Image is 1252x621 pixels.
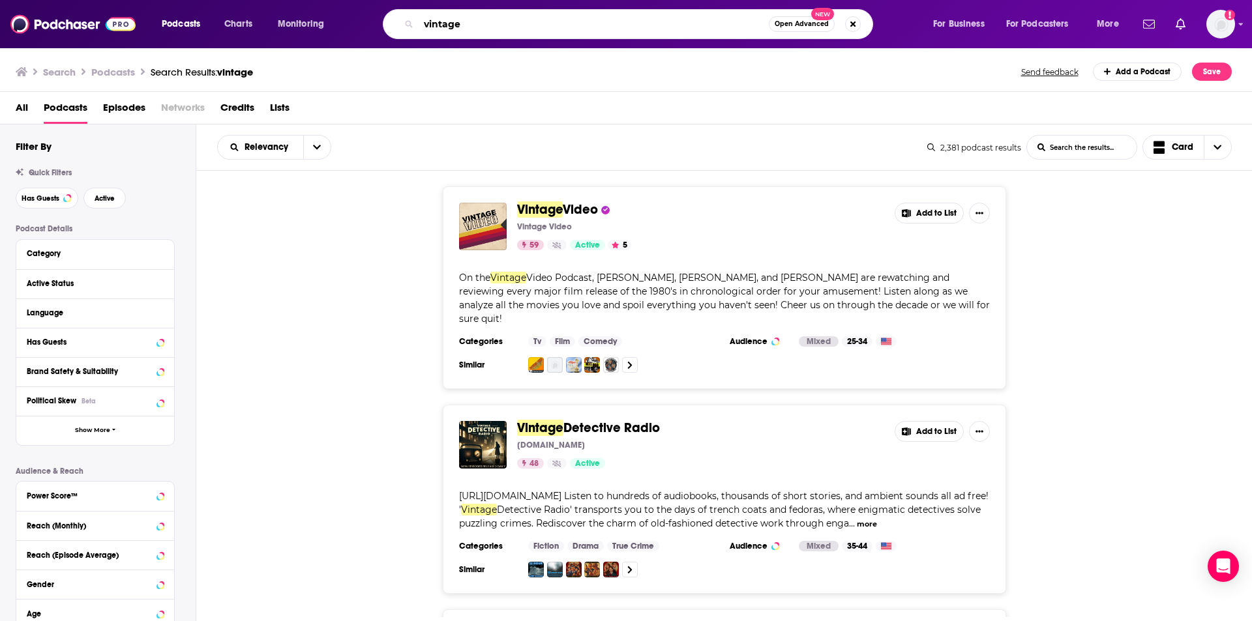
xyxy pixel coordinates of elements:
[27,249,155,258] div: Category
[16,97,28,124] a: All
[924,14,1001,35] button: open menu
[303,136,331,159] button: open menu
[608,240,631,250] button: 5
[570,240,605,250] a: Active
[857,519,877,530] button: more
[895,203,964,224] button: Add to List
[27,517,164,533] button: Reach (Monthly)
[27,279,155,288] div: Active Status
[103,97,145,124] a: Episodes
[27,367,153,376] div: Brand Safety & Suitability
[603,357,619,373] img: BBandBC Podcast
[730,541,788,551] h3: Audience
[220,97,254,124] a: Credits
[584,357,600,373] a: Reel Bad
[27,392,164,409] button: Political SkewBeta
[16,188,78,209] button: Has Guests
[43,66,76,78] h3: Search
[550,336,575,347] a: Film
[27,308,155,317] div: Language
[1097,15,1119,33] span: More
[517,458,544,469] a: 48
[245,143,293,152] span: Relevancy
[799,336,839,347] div: Mixed
[969,203,990,224] button: Show More Button
[578,336,622,347] a: Comedy
[933,15,985,33] span: For Business
[927,143,1021,152] div: 2,381 podcast results
[27,334,164,350] button: Has Guests
[27,363,164,379] button: Brand Safety & Suitability
[44,97,87,124] span: Podcasts
[459,272,990,325] span: Video Podcast, [PERSON_NAME], [PERSON_NAME], and [PERSON_NAME] are rewatching and reviewing every...
[27,551,153,560] div: Reach (Episode Average)
[775,21,829,27] span: Open Advanced
[517,203,598,217] a: VintageVideo
[151,66,253,78] a: Search Results:vintage
[22,195,59,202] span: Has Guests
[27,396,76,405] span: Political Skew
[528,562,544,577] img: 12 Hour Sleep Sounds
[566,357,582,373] a: Son of a Podcast!
[1206,10,1235,38] button: Show profile menu
[998,14,1088,35] button: open menu
[419,14,769,35] input: Search podcasts, credits, & more...
[27,245,164,261] button: Category
[95,195,115,202] span: Active
[459,421,507,469] img: Vintage Detective Radio
[16,140,52,152] h2: Filter By
[603,562,619,577] img: Classic Radio Drama
[459,541,518,551] h3: Categories
[547,562,563,577] img: Rain Sounds - 12 Hours
[1093,63,1182,81] a: Add a Podcast
[29,168,72,177] span: Quick Filters
[1142,135,1232,160] button: Choose View
[459,203,507,250] img: Vintage Video
[529,239,539,252] span: 59
[224,15,252,33] span: Charts
[969,421,990,442] button: Show More Button
[270,97,290,124] a: Lists
[27,546,164,562] button: Reach (Episode Average)
[216,14,260,35] a: Charts
[607,541,659,551] a: True Crime
[517,440,585,450] p: [DOMAIN_NAME]
[459,504,981,529] span: Detective Radio' transports you to the days of trench coats and fedoras, where enigmatic detectiv...
[459,336,518,347] h3: Categories
[218,143,303,152] button: open menu
[459,564,518,575] h3: Similar
[27,491,153,500] div: Power Score™
[161,97,205,124] span: Networks
[490,272,526,283] span: Vintage
[459,272,490,283] span: On the
[27,338,153,347] div: Has Guests
[27,605,164,621] button: Age
[16,224,175,233] p: Podcast Details
[584,562,600,577] img: Classic Radio Detective
[459,360,518,370] h3: Similar
[27,521,153,530] div: Reach (Monthly)
[1170,13,1191,35] a: Show notifications dropdown
[269,14,341,35] button: open menu
[75,427,110,434] span: Show More
[395,9,886,39] div: Search podcasts, credits, & more...
[91,66,135,78] h3: Podcasts
[547,357,563,373] img: Oops, All Movies!
[27,575,164,592] button: Gender
[517,420,563,436] span: Vintage
[842,541,872,551] div: 35-44
[27,275,164,291] button: Active Status
[16,416,174,445] button: Show More
[16,467,175,476] p: Audience & Reach
[162,15,200,33] span: Podcasts
[1172,143,1193,152] span: Card
[566,562,582,577] img: Classic Radio Comedy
